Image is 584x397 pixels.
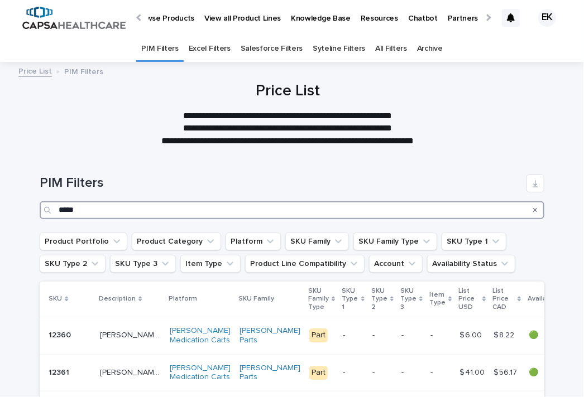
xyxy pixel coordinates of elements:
[22,7,126,29] img: B5p4sRfuTuC72oLToeu7
[427,255,515,273] button: Availability Status
[189,36,231,62] a: Excel Filters
[401,368,422,377] p: -
[308,285,329,313] p: SKU Family Type
[529,368,568,377] p: 🟢
[245,255,365,273] button: Product Line Compatibility
[170,364,231,383] a: [PERSON_NAME] Medication Carts
[493,285,515,313] p: List Price CAD
[240,326,300,345] a: [PERSON_NAME] Parts
[18,64,52,77] a: Price List
[226,233,281,250] button: Platform
[401,331,422,340] p: -
[430,368,451,377] p: -
[99,293,136,305] p: Description
[285,233,349,250] button: SKU Family
[238,293,274,305] p: SKU Family
[40,201,544,219] input: Search
[460,328,485,340] p: $ 6.00
[15,82,562,101] h1: Price List
[371,285,387,313] p: SKU Type 2
[343,368,363,377] p: -
[313,36,365,62] a: Syteline Filters
[49,328,73,340] p: 12360
[442,233,506,250] button: SKU Type 1
[528,293,562,305] p: Availability
[342,285,358,313] p: SKU Type 1
[460,366,487,377] p: $ 41.00
[429,289,446,309] p: Item Type
[100,328,163,340] p: AVALO KEYLESS OVERRIDE LOCK CAM ARM
[40,175,521,191] h1: PIM Filters
[309,328,328,342] div: Part
[141,36,179,62] a: PIM Filters
[494,328,517,340] p: $ 8.22
[372,368,392,377] p: -
[49,293,62,305] p: SKU
[169,293,197,305] p: Platform
[400,285,417,313] p: SKU Type 3
[110,255,176,273] button: SKU Type 3
[459,285,480,313] p: List Price USD
[40,233,127,250] button: Product Portfolio
[132,233,221,250] button: Product Category
[343,331,363,340] p: -
[64,65,103,77] p: PIM Filters
[240,364,300,383] a: [PERSON_NAME] Parts
[180,255,241,273] button: Item Type
[417,36,443,62] a: Archive
[372,331,392,340] p: -
[100,366,163,377] p: AVALO KEYLESS BATTERY BOX
[170,326,231,345] a: [PERSON_NAME] Medication Carts
[529,331,568,340] p: 🟢
[369,255,423,273] button: Account
[494,366,520,377] p: $ 56.17
[375,36,407,62] a: All Filters
[538,9,556,27] div: EK
[241,36,303,62] a: Salesforce Filters
[353,233,437,250] button: SKU Family Type
[49,366,71,377] p: 12361
[40,255,106,273] button: SKU Type 2
[309,366,328,380] div: Part
[430,331,451,340] p: -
